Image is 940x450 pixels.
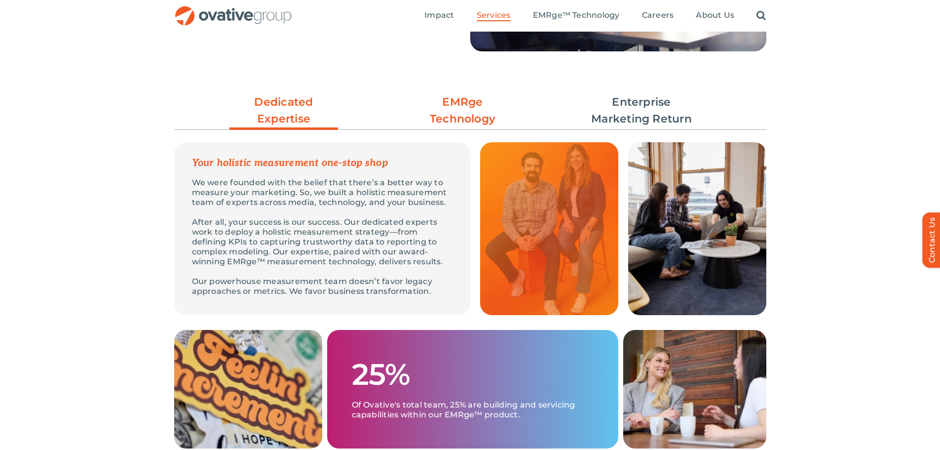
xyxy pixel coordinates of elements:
[352,359,410,390] h1: 25%
[424,10,454,20] span: Impact
[533,10,620,21] a: EMRge™ Technology
[628,142,766,315] img: Measurement – Grid 3
[533,10,620,20] span: EMRge™ Technology
[192,277,452,296] p: Our powerhouse measurement team doesn’t favor legacy approaches or metrics. We favor business tra...
[480,142,618,315] img: Measurement – Grid Quote 1
[756,10,766,21] a: Search
[192,158,452,168] p: Your holistic measurement one-stop shop
[174,5,293,14] a: OG_Full_horizontal_RGB
[587,94,696,127] a: Enterprise Marketing Return
[174,89,766,132] ul: Post Filters
[192,178,452,207] p: We were founded with the belief that there’s a better way to measure your marketing. So, we built...
[229,94,338,132] a: Dedicated Expertise
[696,10,734,20] span: About Us
[192,217,452,267] p: After all, your success is our success. Our dedicated experts work to deploy a holistic measureme...
[174,330,322,449] img: Measurement – Grid 2
[409,94,517,127] a: EMRge Technology
[642,10,674,20] span: Careers
[352,390,594,420] p: Of Ovative's total team, 25% are building and servicing capabilities within our EMRge™ product.
[696,10,734,21] a: About Us
[477,10,511,20] span: Services
[477,10,511,21] a: Services
[424,10,454,21] a: Impact
[642,10,674,21] a: Careers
